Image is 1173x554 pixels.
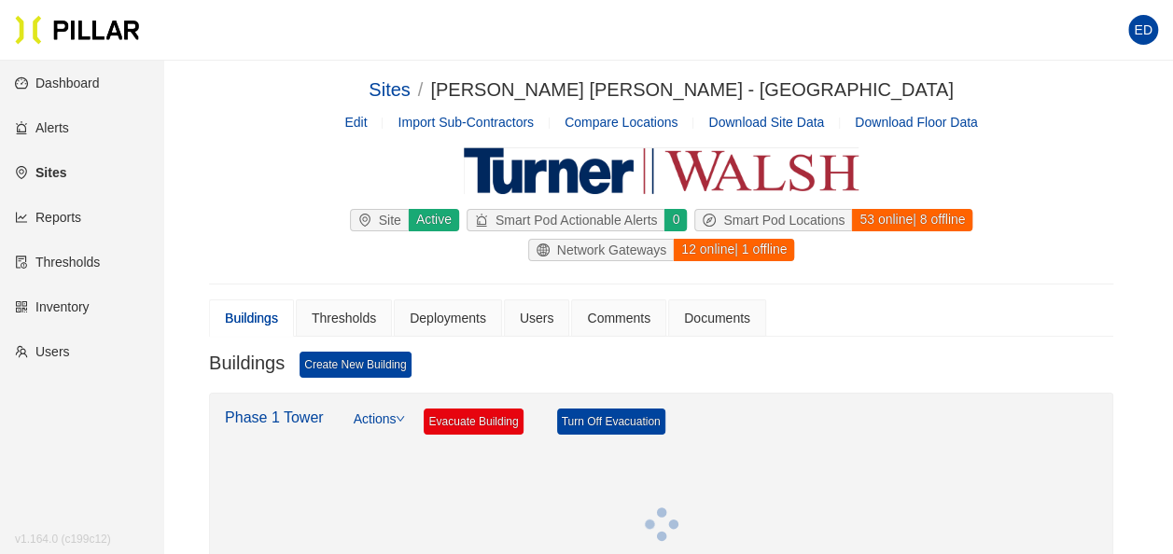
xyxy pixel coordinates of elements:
[855,115,978,130] span: Download Floor Data
[408,209,459,231] div: Active
[851,209,972,231] div: 53 online | 8 offline
[15,76,100,90] a: dashboardDashboard
[695,210,852,230] div: Smart Pod Locations
[396,414,405,423] span: down
[430,76,953,104] div: [PERSON_NAME] [PERSON_NAME] - [GEOGRAPHIC_DATA]
[565,115,677,130] a: Compare Locations
[15,344,70,359] a: teamUsers
[475,214,496,227] span: alert
[351,210,409,230] div: Site
[529,240,674,260] div: Network Gateways
[464,147,858,194] img: Turner Walsh Construction
[15,210,81,225] a: line-chartReports
[684,308,750,328] div: Documents
[557,409,665,435] a: Turn Off Evacuation
[15,15,140,45] img: Pillar Technologies
[15,120,69,135] a: alertAlerts
[537,243,557,256] span: global
[398,115,534,130] span: Import Sub-Contractors
[15,299,90,314] a: qrcodeInventory
[344,115,367,130] a: Edit
[520,308,554,328] div: Users
[424,409,523,435] a: Evacuate Building
[708,115,824,130] span: Download Site Data
[587,308,650,328] div: Comments
[703,214,723,227] span: compass
[15,165,66,180] a: environmentSites
[463,209,691,231] a: alertSmart Pod Actionable Alerts0
[663,209,687,231] div: 0
[468,210,665,230] div: Smart Pod Actionable Alerts
[418,79,424,100] span: /
[225,409,324,425] a: Phase 1 Tower
[358,214,379,227] span: environment
[1134,15,1152,45] span: ED
[673,239,794,261] div: 12 online | 1 offline
[354,409,406,450] a: Actions
[300,352,411,378] a: Create New Building
[312,308,376,328] div: Thresholds
[209,352,285,378] h3: Buildings
[15,255,100,270] a: exceptionThresholds
[410,308,486,328] div: Deployments
[369,79,410,100] a: Sites
[225,308,278,328] div: Buildings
